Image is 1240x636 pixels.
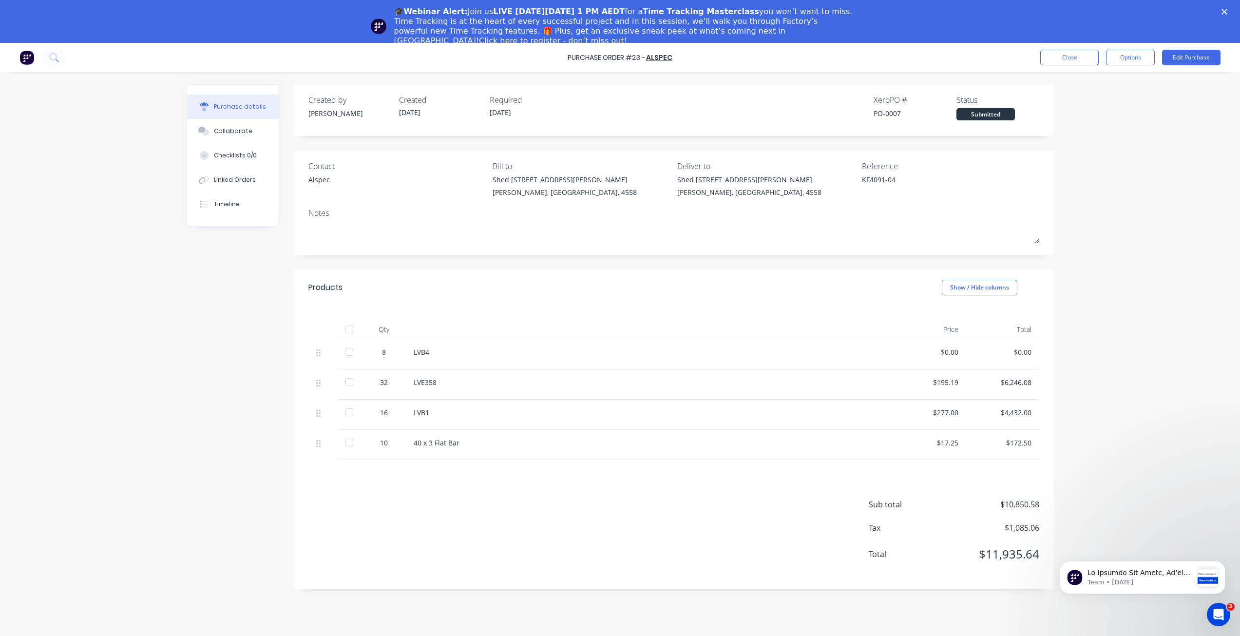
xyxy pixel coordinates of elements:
[370,438,398,448] div: 10
[493,174,637,185] div: Shed [STREET_ADDRESS][PERSON_NAME]
[493,160,670,172] div: Bill to
[42,27,146,587] span: Lo Ipsumdo Sit Ametc, Ad’el seddoe tem inci utlabore etdolor magnaaliq en admi veni quisnost exe ...
[901,407,958,418] div: $277.00
[869,548,942,560] span: Total
[308,174,330,185] div: Alspec
[974,438,1031,448] div: $172.50
[1040,50,1099,65] button: Close
[371,19,386,34] img: Profile image for Team
[214,200,240,209] div: Timeline
[1221,9,1231,15] div: Close
[1045,541,1240,610] iframe: Intercom notifications message
[394,7,854,46] div: Join us for a you won’t want to miss. Time Tracking is at the heart of every successful project a...
[874,94,956,106] div: Xero PO #
[974,407,1031,418] div: $4,432.00
[308,207,1039,219] div: Notes
[399,94,482,106] div: Created
[214,102,266,111] div: Purchase details
[414,347,885,357] div: LVB4
[187,192,279,216] button: Timeline
[214,127,252,135] div: Collaborate
[942,280,1017,295] button: Show / Hide columns
[308,282,343,293] div: Products
[942,499,1039,510] span: $10,850.58
[869,522,942,534] span: Tax
[974,347,1031,357] div: $0.00
[187,95,279,119] button: Purchase details
[187,119,279,143] button: Collaborate
[893,320,966,339] div: Price
[901,347,958,357] div: $0.00
[493,7,625,16] b: LIVE [DATE][DATE] 1 PM AEDT
[214,151,257,160] div: Checklists 0/0
[966,320,1039,339] div: Total
[874,108,956,118] div: PO-0007
[187,143,279,168] button: Checklists 0/0
[370,407,398,418] div: 16
[956,94,1039,106] div: Status
[370,377,398,387] div: 32
[862,160,1039,172] div: Reference
[479,36,627,45] a: Click here to register - don’t miss out!
[214,175,256,184] div: Linked Orders
[394,7,468,16] b: 🎓Webinar Alert:
[19,50,34,65] img: Factory
[42,37,148,45] p: Message from Team, sent 2w ago
[370,347,398,357] div: 8
[956,108,1015,120] div: Submitted
[942,522,1039,534] span: $1,085.06
[308,160,486,172] div: Contact
[1162,50,1221,65] button: Edit Purchase
[414,407,885,418] div: LVB1
[414,377,885,387] div: LVE358
[942,545,1039,563] span: $11,935.64
[677,174,821,185] div: Shed [STREET_ADDRESS][PERSON_NAME]
[414,438,885,448] div: 40 x 3 Flat Bar
[862,174,984,196] textarea: KF4091-04
[187,168,279,192] button: Linked Orders
[901,438,958,448] div: $17.25
[869,499,942,510] span: Sub total
[1106,50,1155,65] button: Options
[643,7,759,16] b: Time Tracking Masterclass
[1227,603,1235,611] span: 2
[646,53,672,62] a: ALSPEC
[493,187,637,197] div: [PERSON_NAME], [GEOGRAPHIC_DATA], 4558
[308,94,391,106] div: Created by
[677,160,855,172] div: Deliver to
[490,94,572,106] div: Required
[1207,603,1230,626] iframe: Intercom live chat
[677,187,821,197] div: [PERSON_NAME], [GEOGRAPHIC_DATA], 4558
[901,377,958,387] div: $195.19
[974,377,1031,387] div: $6,246.08
[568,53,645,63] div: Purchase Order #23 -
[362,320,406,339] div: Qty
[308,108,391,118] div: [PERSON_NAME]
